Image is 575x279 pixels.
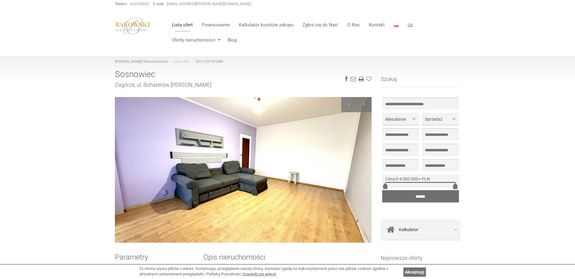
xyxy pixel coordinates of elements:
span: Mieszkanie [385,116,411,122]
strong: Telefon: [115,2,128,6]
a: Oferty nieruchomości [167,34,223,46]
li: Lista ofert [168,59,190,64]
a: Dowiedz się więcej [243,272,276,276]
div: Ta strona używa plików cookies. Kontynuując przeglądanie naszej strony, wyrażasz zgodę na wykorzy... [139,266,400,277]
strong: E-mail: [153,2,164,6]
a: [PERSON_NAME] Nieruchomości [115,59,168,64]
a: Blog [223,34,237,46]
a: 663526803 [130,2,149,6]
button: Sprzedaż [422,113,459,125]
div: - [382,175,459,187]
h3: Szukaj [381,76,460,87]
a: Kalkulator kosztów zakupu [234,19,298,31]
a: O Nas [343,19,364,31]
span: 0 [396,176,398,181]
span: 4 000 000+ PLN [399,176,430,181]
h1: Sosnowiec [115,70,372,79]
a: Finansowanie [197,19,234,31]
h2: Parametry [115,253,194,266]
h2: Opis nieruchomości [203,253,372,266]
span: Cena: [385,176,396,181]
a: Zgłoś się do Nas! [298,19,343,31]
a: 207/10475/OMS [196,59,223,64]
img: English [408,24,413,27]
span: Sprzedaż [425,116,451,122]
img: Mieszkanie Sprzedaż Sosnowiec Zagórze Bohaterów Monte Cassino [115,97,372,243]
h3: Najnowsze oferty [381,255,460,266]
a: Kontakt [364,19,389,31]
h2: Zagórze, ul. Bohaterów [PERSON_NAME] [115,82,372,88]
button: Mieszkanie [382,113,419,125]
a: Akceptuję [403,267,426,277]
img: logo [115,17,151,35]
a: Lista ofert [167,19,197,31]
a: [EMAIL_ADDRESS][PERSON_NAME][DOMAIN_NAME] [167,2,251,6]
span: Kalkulator [399,225,418,234]
img: Polski [394,24,399,27]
